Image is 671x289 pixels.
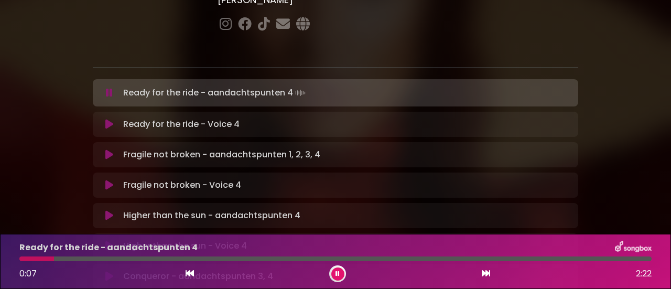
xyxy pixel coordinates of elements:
img: waveform4.gif [293,85,308,100]
p: Fragile not broken - aandachtspunten 1, 2, 3, 4 [123,148,320,161]
p: Ready for the ride - aandachtspunten 4 [19,241,198,254]
img: songbox-logo-white.png [615,241,652,254]
span: 2:22 [636,267,652,280]
p: Ready for the ride - aandachtspunten 4 [123,85,308,100]
p: Higher than the sun - aandachtspunten 4 [123,209,300,222]
p: Fragile not broken - Voice 4 [123,179,241,191]
p: Ready for the ride - Voice 4 [123,118,240,131]
span: 0:07 [19,267,37,280]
